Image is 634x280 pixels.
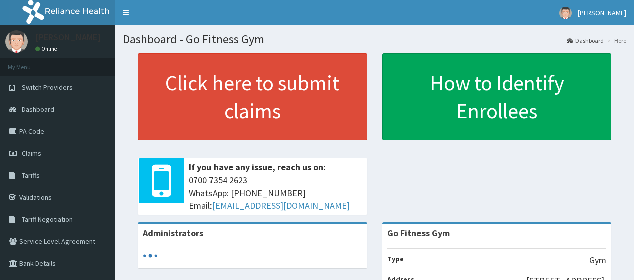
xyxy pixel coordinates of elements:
[22,171,40,180] span: Tariffs
[189,174,362,212] span: 0700 7354 2623 WhatsApp: [PHONE_NUMBER] Email:
[189,161,326,173] b: If you have any issue, reach us on:
[143,227,203,239] b: Administrators
[22,149,41,158] span: Claims
[35,45,59,52] a: Online
[138,53,367,140] a: Click here to submit claims
[35,33,101,42] p: [PERSON_NAME]
[143,248,158,263] svg: audio-loading
[123,33,626,46] h1: Dashboard - Go Fitness Gym
[387,254,404,263] b: Type
[22,105,54,114] span: Dashboard
[589,254,606,267] p: Gym
[387,227,450,239] strong: Go Fitness Gym
[578,8,626,17] span: [PERSON_NAME]
[22,83,73,92] span: Switch Providers
[382,53,612,140] a: How to Identify Enrollees
[567,36,604,45] a: Dashboard
[212,200,350,211] a: [EMAIL_ADDRESS][DOMAIN_NAME]
[22,215,73,224] span: Tariff Negotiation
[605,36,626,45] li: Here
[5,30,28,53] img: User Image
[559,7,572,19] img: User Image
